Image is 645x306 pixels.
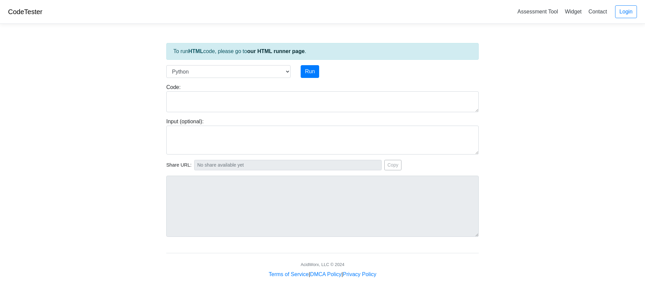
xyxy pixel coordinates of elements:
a: Terms of Service [269,271,309,277]
strong: HTML [188,48,203,54]
a: DMCA Policy [310,271,341,277]
a: our HTML runner page [247,48,305,54]
a: Widget [562,6,584,17]
span: Share URL: [166,162,191,169]
a: Assessment Tool [515,6,561,17]
a: CodeTester [8,8,42,15]
div: | | [269,270,376,278]
a: Privacy Policy [343,271,377,277]
div: AcidWorx, LLC © 2024 [301,261,344,268]
a: Contact [586,6,610,17]
a: Login [615,5,637,18]
div: Input (optional): [161,118,484,155]
div: Code: [161,83,484,112]
button: Copy [384,160,401,170]
button: Run [301,65,319,78]
div: To run code, please go to . [166,43,479,60]
input: No share available yet [194,160,382,170]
